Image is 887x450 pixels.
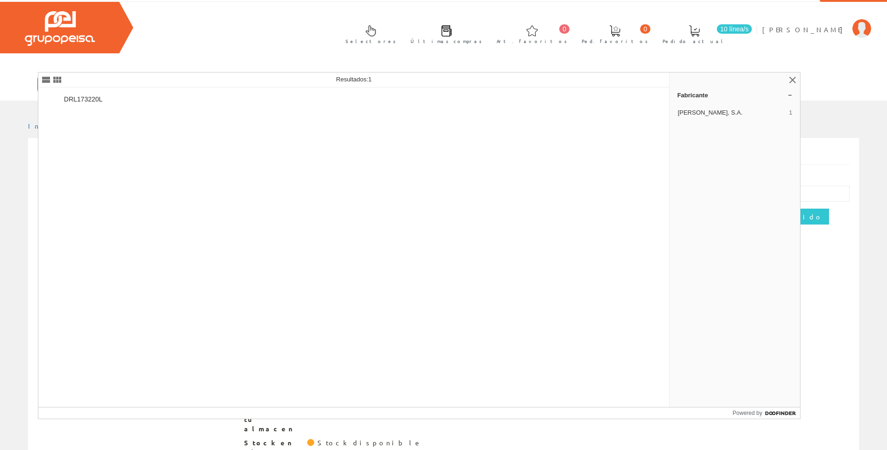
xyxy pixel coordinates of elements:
span: Ped. favoritos [582,36,648,46]
span: Resultados: [336,76,372,83]
a: Últimas compras [401,17,487,50]
a: [PERSON_NAME] [762,17,871,26]
span: 0 [559,24,570,34]
span: 0 [640,24,650,34]
a: 10 línea/s Pedido actual [653,17,754,50]
div: Stock disponible [317,438,422,448]
span: Powered by [733,409,762,417]
a: Selectores [336,17,401,50]
span: Pedido actual [663,36,726,46]
a: DRL173220L [38,88,128,115]
span: Selectores [346,36,396,46]
span: 10 línea/s [717,24,752,34]
span: Art. favoritos [497,36,567,46]
span: [PERSON_NAME] [762,25,848,34]
a: Powered by [733,407,800,419]
span: 1 [368,76,371,83]
span: [PERSON_NAME], S.A. [678,109,785,117]
span: Stock en tu almacen [244,406,300,434]
img: Grupo Peisa [25,11,95,46]
span: 1 [789,109,792,117]
div: DRL173220L [46,95,121,104]
a: Fabricante [670,87,800,102]
a: Inicio [28,122,68,130]
span: Últimas compras [411,36,482,46]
